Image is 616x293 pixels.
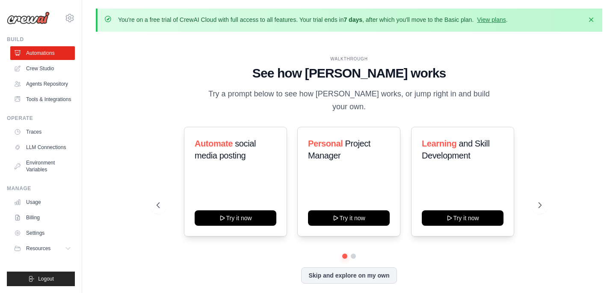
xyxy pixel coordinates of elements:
[10,46,75,60] a: Automations
[26,245,50,252] span: Resources
[195,139,233,148] span: Automate
[10,62,75,75] a: Crew Studio
[477,16,506,23] a: View plans
[157,56,541,62] div: WALKTHROUGH
[10,125,75,139] a: Traces
[7,185,75,192] div: Manage
[422,139,456,148] span: Learning
[10,141,75,154] a: LLM Connections
[308,139,370,160] span: Project Manager
[118,15,508,24] p: You're on a free trial of CrewAI Cloud with full access to all features. Your trial ends in , aft...
[205,88,493,113] p: Try a prompt below to see how [PERSON_NAME] works, or jump right in and build your own.
[38,275,54,282] span: Logout
[7,272,75,286] button: Logout
[10,242,75,255] button: Resources
[7,115,75,122] div: Operate
[422,139,489,160] span: and Skill Development
[157,66,541,81] h1: See how [PERSON_NAME] works
[195,139,256,160] span: social media posting
[10,226,75,240] a: Settings
[10,93,75,106] a: Tools & Integrations
[422,210,503,226] button: Try it now
[344,16,362,23] strong: 7 days
[301,267,397,284] button: Skip and explore on my own
[308,139,343,148] span: Personal
[10,77,75,91] a: Agents Repository
[10,195,75,209] a: Usage
[308,210,390,226] button: Try it now
[7,12,50,24] img: Logo
[10,156,75,176] a: Environment Variables
[10,211,75,224] a: Billing
[195,210,276,226] button: Try it now
[7,36,75,43] div: Build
